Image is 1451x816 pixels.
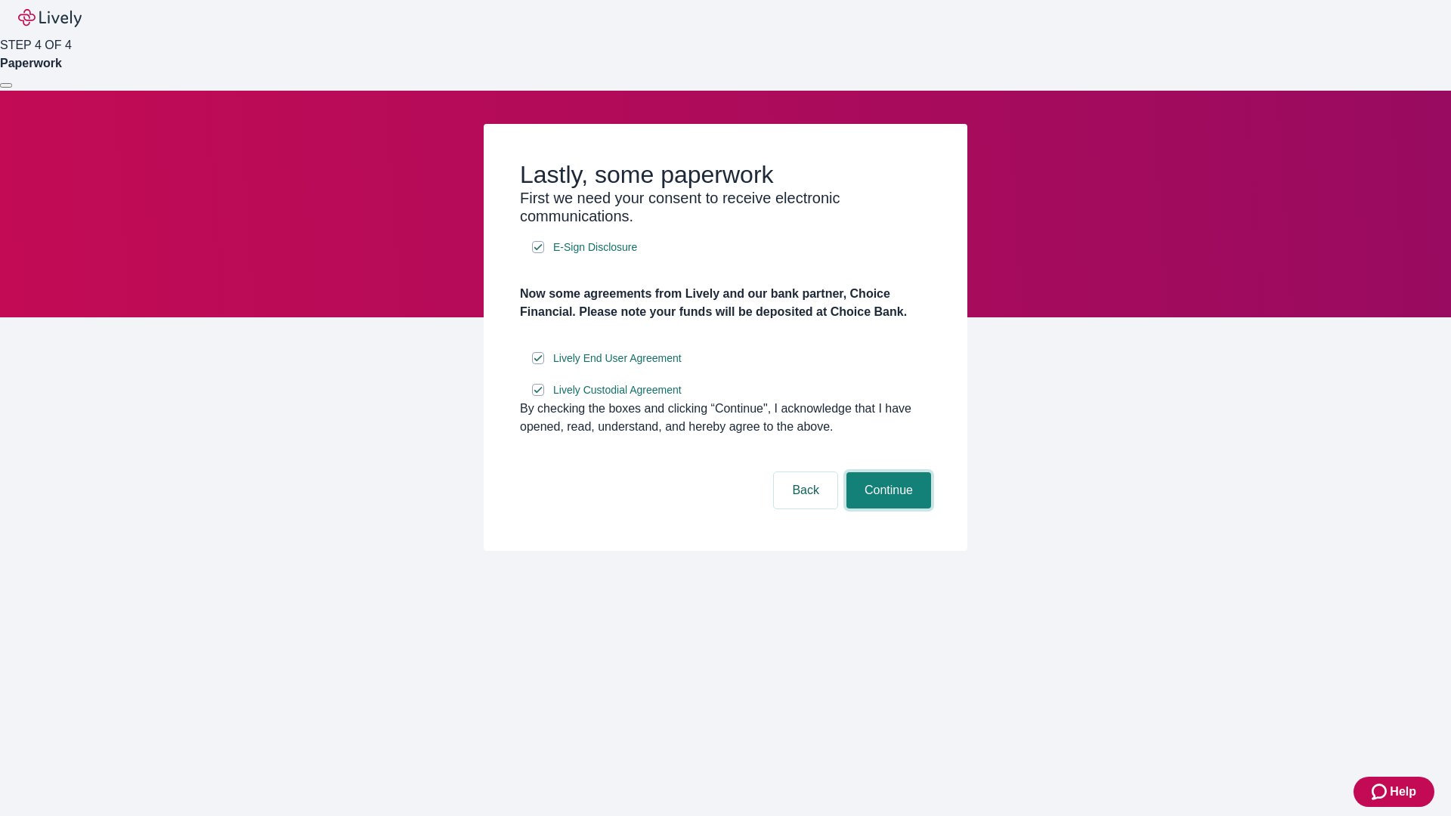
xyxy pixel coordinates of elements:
span: E-Sign Disclosure [553,240,637,255]
a: e-sign disclosure document [550,381,685,400]
h4: Now some agreements from Lively and our bank partner, Choice Financial. Please note your funds wi... [520,285,931,321]
span: Lively End User Agreement [553,351,682,366]
button: Back [774,472,837,508]
div: By checking the boxes and clicking “Continue", I acknowledge that I have opened, read, understand... [520,400,931,436]
a: e-sign disclosure document [550,349,685,368]
button: Continue [846,472,931,508]
h3: First we need your consent to receive electronic communications. [520,189,931,225]
svg: Zendesk support icon [1372,783,1390,801]
span: Lively Custodial Agreement [553,382,682,398]
h2: Lastly, some paperwork [520,160,931,189]
img: Lively [18,9,82,27]
button: Zendesk support iconHelp [1354,777,1434,807]
span: Help [1390,783,1416,801]
a: e-sign disclosure document [550,238,640,257]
